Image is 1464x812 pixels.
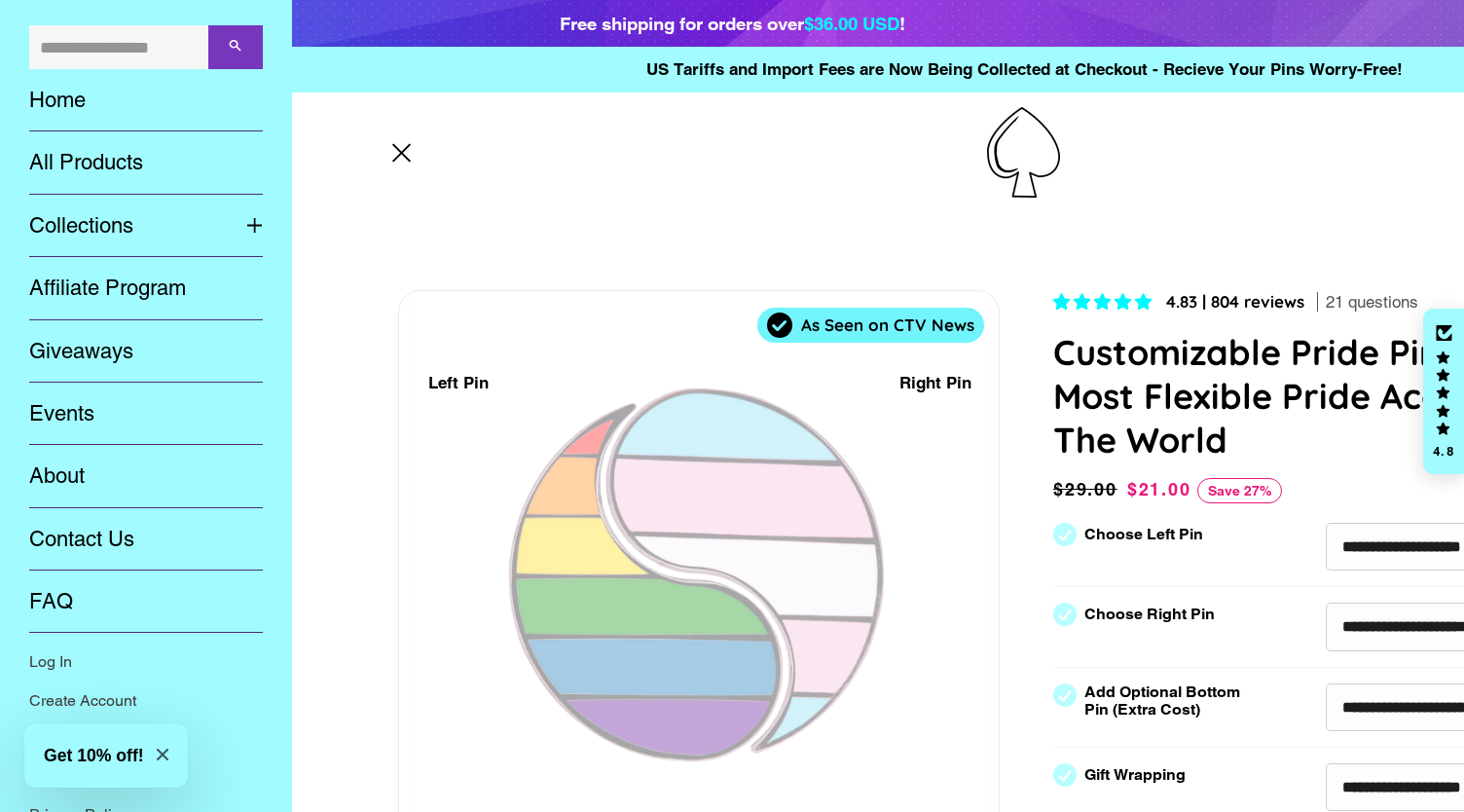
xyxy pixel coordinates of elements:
a: Home [15,69,277,131]
span: $21.00 [1127,479,1191,499]
a: FAQ [15,571,277,633]
label: Add Optional Bottom Pin (Extra Cost) [1084,683,1248,719]
img: Pin-Ace [987,107,1060,198]
label: Choose Left Pin [1084,526,1203,543]
a: Log In [15,643,277,681]
span: $36.00 USD [804,13,899,34]
div: Click to open Judge.me floating reviews tab [1423,309,1464,474]
a: About [15,445,277,507]
span: Save 27% [1197,478,1282,503]
span: 21 questions [1326,291,1418,314]
span: 4.83 stars [1053,292,1156,312]
a: All Products [15,131,277,194]
a: Collections [15,195,232,257]
input: Search our store [29,25,208,69]
a: Search [15,720,277,757]
a: Events [15,383,277,445]
div: 4.8 [1432,445,1455,458]
a: Affiliate Program [15,257,277,319]
div: Right Pin [899,370,971,396]
div: Free shipping for orders over ! [560,10,905,37]
span: $29.00 [1053,476,1122,503]
span: 4.83 | 804 reviews [1166,291,1304,312]
a: Giveaways [15,320,277,383]
a: Contact Us [15,508,277,571]
label: Gift Wrapping [1084,766,1186,784]
a: Terms of Service [15,757,277,795]
a: Create Account [15,682,277,720]
label: Choose Right Pin [1084,606,1215,623]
